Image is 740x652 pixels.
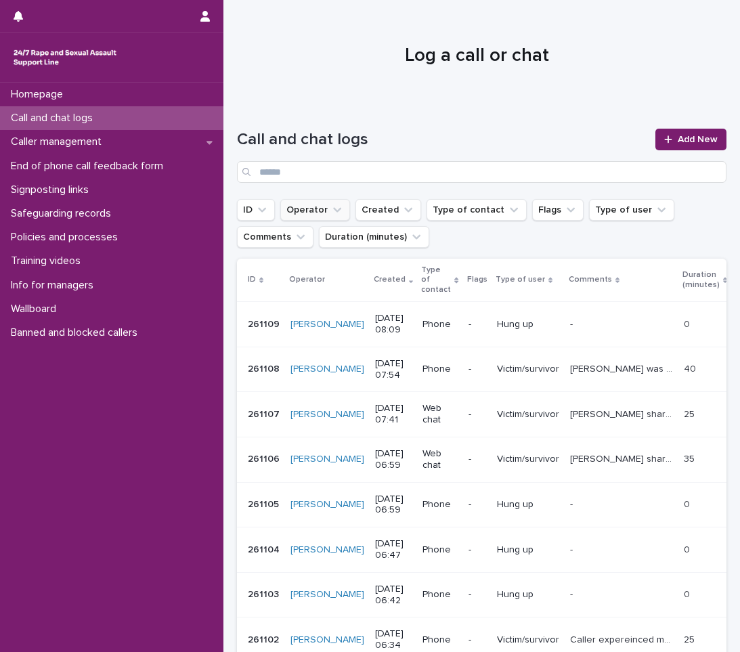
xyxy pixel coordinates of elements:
a: [PERSON_NAME] [290,544,364,556]
p: Created [374,272,406,287]
a: [PERSON_NAME] [290,454,364,465]
p: - [469,454,486,465]
p: 261102 [248,632,282,646]
a: [PERSON_NAME] [290,634,364,646]
p: Safeguarding records [5,207,122,220]
p: 261103 [248,586,282,601]
p: [DATE] 07:41 [375,403,412,426]
p: 0 [684,496,693,510]
p: Emily shared that she has experienced sexual violence and talked about her feelings around this. [570,406,676,420]
h1: Log a call or chat [237,45,716,68]
p: Hung up [497,544,559,556]
p: 25 [684,406,697,420]
a: [PERSON_NAME] [290,589,364,601]
p: Call and chat logs [5,112,104,125]
p: Web chat [422,448,457,471]
button: Duration (minutes) [319,226,429,248]
button: Type of user [589,199,674,221]
p: [DATE] 06:34 [375,628,412,651]
p: Caller management [5,135,112,148]
p: Type of contact [421,263,451,297]
a: [PERSON_NAME] [290,499,364,510]
p: - [469,544,486,556]
a: Add New [655,129,726,150]
p: Training videos [5,255,91,267]
p: Homepage [5,88,74,101]
p: Flags [467,272,487,287]
p: Victim/survivor [497,634,559,646]
a: [PERSON_NAME] [290,364,364,375]
p: Victim/survivor [497,454,559,465]
p: 25 [684,632,697,646]
p: - [469,499,486,510]
p: 261106 [248,451,282,465]
button: Comments [237,226,313,248]
p: 0 [684,316,693,330]
p: 40 [684,361,699,375]
p: 35 [684,451,697,465]
p: 261108 [248,361,282,375]
p: Web chat [422,403,457,426]
p: Phone [422,364,457,375]
p: Phone [422,589,457,601]
p: [DATE] 06:42 [375,584,412,607]
a: [PERSON_NAME] [290,409,364,420]
p: - [469,319,486,330]
p: 0 [684,586,693,601]
p: Operator [289,272,325,287]
img: rhQMoQhaT3yELyF149Cw [11,44,119,71]
p: Comments [569,272,612,287]
p: 261109 [248,316,282,330]
p: Policies and processes [5,231,129,244]
p: - [570,542,575,556]
p: [DATE] 07:54 [375,358,412,381]
p: Wallboard [5,303,67,316]
p: 261107 [248,406,282,420]
p: Hung up [497,319,559,330]
span: Add New [678,135,718,144]
p: [DATE] 06:47 [375,538,412,561]
p: 0 [684,542,693,556]
a: [PERSON_NAME] [290,319,364,330]
p: Phone [422,499,457,510]
p: Duration (minutes) [682,267,720,292]
p: Victim/survivor [497,409,559,420]
p: Caller Ali was raped by her father from age 3. Her mum and grandmum were aware and grandmum taugh... [570,361,676,375]
p: - [469,409,486,420]
p: [DATE] 08:09 [375,313,412,336]
p: Phone [422,544,457,556]
p: Hung up [497,499,559,510]
p: Victim/survivor [497,364,559,375]
p: Meg shared that they experienced rape, and they are considering counselling. Meg spoke about how ... [570,451,676,465]
button: ID [237,199,275,221]
p: - [469,634,486,646]
p: Hung up [497,589,559,601]
p: Phone [422,634,457,646]
p: 261105 [248,496,282,510]
p: - [469,589,486,601]
p: ID [248,272,256,287]
button: Operator [280,199,350,221]
p: Banned and blocked callers [5,326,148,339]
p: 261104 [248,542,282,556]
p: - [570,586,575,601]
p: [DATE] 06:59 [375,448,412,471]
p: End of phone call feedback form [5,160,174,173]
p: Info for managers [5,279,104,292]
p: Signposting links [5,183,100,196]
button: Type of contact [427,199,527,221]
input: Search [237,161,726,183]
p: - [469,364,486,375]
p: - [570,496,575,510]
h1: Call and chat logs [237,130,647,150]
p: Phone [422,319,457,330]
button: Created [355,199,421,221]
p: Caller expereinced mutiple abuse, validated her feelings. [570,632,676,646]
p: - [570,316,575,330]
p: Type of user [496,272,545,287]
p: [DATE] 06:59 [375,494,412,517]
button: Flags [532,199,584,221]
